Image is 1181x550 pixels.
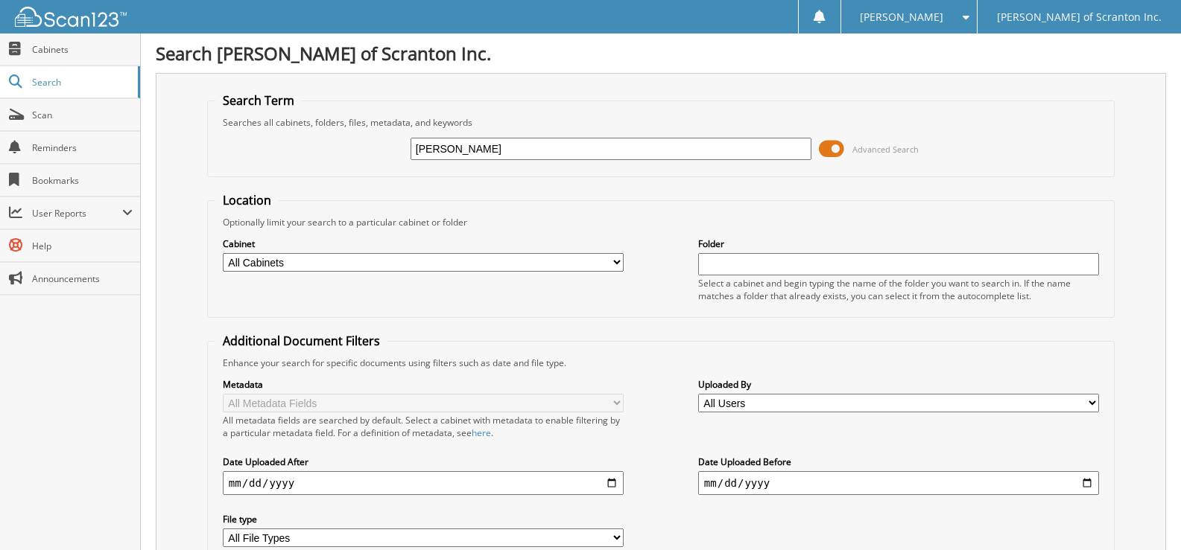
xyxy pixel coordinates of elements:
[215,116,1106,129] div: Searches all cabinets, folders, files, metadata, and keywords
[223,237,624,250] label: Cabinet
[32,240,133,252] span: Help
[1106,479,1181,550] iframe: Chat Widget
[215,333,387,349] legend: Additional Document Filters
[223,455,624,468] label: Date Uploaded After
[32,109,133,121] span: Scan
[698,237,1099,250] label: Folder
[223,513,624,525] label: File type
[698,277,1099,302] div: Select a cabinet and begin typing the name of the folder you want to search in. If the name match...
[698,378,1099,391] label: Uploaded By
[32,43,133,56] span: Cabinets
[215,92,302,109] legend: Search Term
[32,76,130,89] span: Search
[32,272,133,285] span: Announcements
[32,207,122,220] span: User Reports
[215,356,1106,369] div: Enhance your search for specific documents using filters such as date and file type.
[698,471,1099,495] input: end
[860,13,943,22] span: [PERSON_NAME]
[997,13,1162,22] span: [PERSON_NAME] of Scranton Inc.
[223,378,624,391] label: Metadata
[223,471,624,495] input: start
[472,426,491,439] a: here
[698,455,1099,468] label: Date Uploaded Before
[32,174,133,187] span: Bookmarks
[852,144,919,155] span: Advanced Search
[215,216,1106,228] div: Optionally limit your search to a particular cabinet or folder
[15,7,127,27] img: scan123-logo-white.svg
[32,141,133,154] span: Reminders
[215,192,279,208] legend: Location
[223,414,624,439] div: All metadata fields are searched by default. Select a cabinet with metadata to enable filtering b...
[156,41,1166,65] h1: Search [PERSON_NAME] of Scranton Inc.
